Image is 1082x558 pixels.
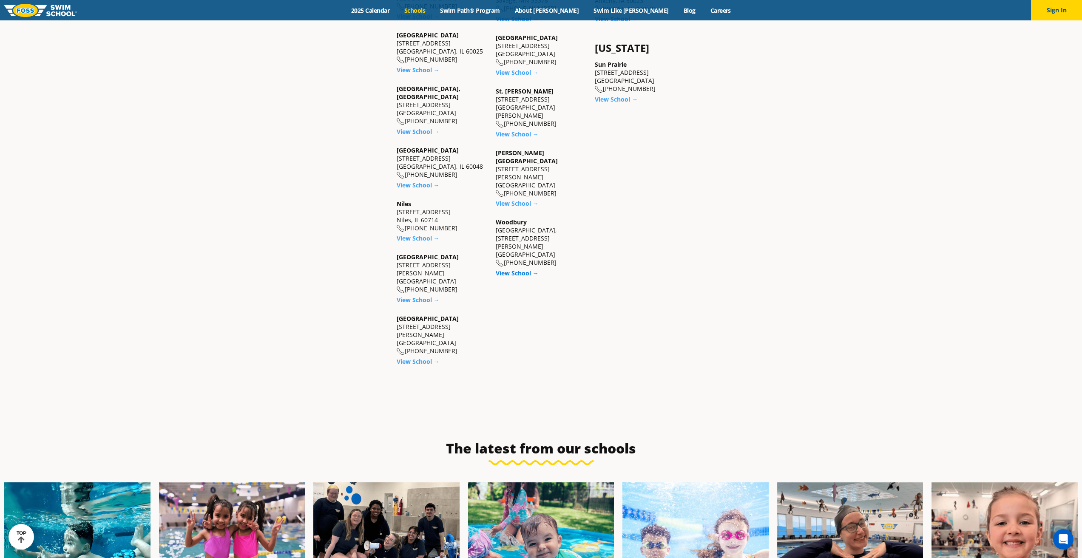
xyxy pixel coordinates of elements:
a: View School → [397,127,440,136]
a: Woodbury [496,218,527,226]
a: View School → [496,269,539,277]
a: Swim Path® Program [433,6,507,14]
h4: [US_STATE] [595,42,685,54]
div: [STREET_ADDRESS] [GEOGRAPHIC_DATA] [PHONE_NUMBER] [595,60,685,93]
a: Schools [397,6,433,14]
div: [STREET_ADDRESS][PERSON_NAME] [GEOGRAPHIC_DATA] [PHONE_NUMBER] [397,314,487,355]
img: location-phone-o-icon.svg [496,260,504,267]
a: View School → [496,68,539,76]
div: TOP [17,530,26,544]
img: location-phone-o-icon.svg [595,86,603,93]
a: St. [PERSON_NAME] [496,87,554,95]
a: View School → [595,95,638,103]
div: [STREET_ADDRESS] [GEOGRAPHIC_DATA] [PHONE_NUMBER] [496,34,586,66]
a: View School → [397,66,440,74]
div: [STREET_ADDRESS] [GEOGRAPHIC_DATA], IL 60025 [PHONE_NUMBER] [397,31,487,64]
a: Sun Prairie [595,60,627,68]
a: View School → [496,130,539,138]
img: location-phone-o-icon.svg [397,57,405,64]
a: [GEOGRAPHIC_DATA], [GEOGRAPHIC_DATA] [397,85,460,101]
div: [STREET_ADDRESS] [GEOGRAPHIC_DATA][PERSON_NAME] [PHONE_NUMBER] [496,87,586,128]
div: [STREET_ADDRESS] Niles, IL 60714 [PHONE_NUMBER] [397,200,487,232]
a: View School → [397,181,440,189]
div: [STREET_ADDRESS] [GEOGRAPHIC_DATA] [PHONE_NUMBER] [397,85,487,125]
img: location-phone-o-icon.svg [496,59,504,66]
img: location-phone-o-icon.svg [496,121,504,128]
a: View School → [397,296,440,304]
img: location-phone-o-icon.svg [397,348,405,355]
a: View School → [397,234,440,242]
img: location-phone-o-icon.svg [397,118,405,125]
a: [GEOGRAPHIC_DATA] [397,314,459,323]
img: location-phone-o-icon.svg [397,172,405,179]
img: location-phone-o-icon.svg [496,190,504,197]
a: 2025 Calendar [344,6,397,14]
div: [STREET_ADDRESS] [GEOGRAPHIC_DATA], IL 60048 [PHONE_NUMBER] [397,146,487,179]
div: [GEOGRAPHIC_DATA], [STREET_ADDRESS][PERSON_NAME] [GEOGRAPHIC_DATA] [PHONE_NUMBER] [496,218,586,267]
a: [GEOGRAPHIC_DATA] [397,146,459,154]
a: View School → [397,357,440,365]
a: Blog [676,6,703,14]
a: [PERSON_NAME][GEOGRAPHIC_DATA] [496,149,558,165]
a: [GEOGRAPHIC_DATA] [496,34,558,42]
div: [STREET_ADDRESS] [PERSON_NAME][GEOGRAPHIC_DATA] [PHONE_NUMBER] [496,149,586,198]
a: [GEOGRAPHIC_DATA] [397,253,459,261]
a: View School → [496,199,539,207]
img: FOSS Swim School Logo [4,4,77,17]
a: About [PERSON_NAME] [507,6,586,14]
div: [STREET_ADDRESS][PERSON_NAME] [GEOGRAPHIC_DATA] [PHONE_NUMBER] [397,253,487,294]
a: Careers [703,6,738,14]
a: Niles [397,200,411,208]
img: location-phone-o-icon.svg [397,225,405,232]
a: [GEOGRAPHIC_DATA] [397,31,459,39]
a: Swim Like [PERSON_NAME] [586,6,676,14]
div: Open Intercom Messenger [1053,529,1073,550]
img: location-phone-o-icon.svg [397,286,405,294]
